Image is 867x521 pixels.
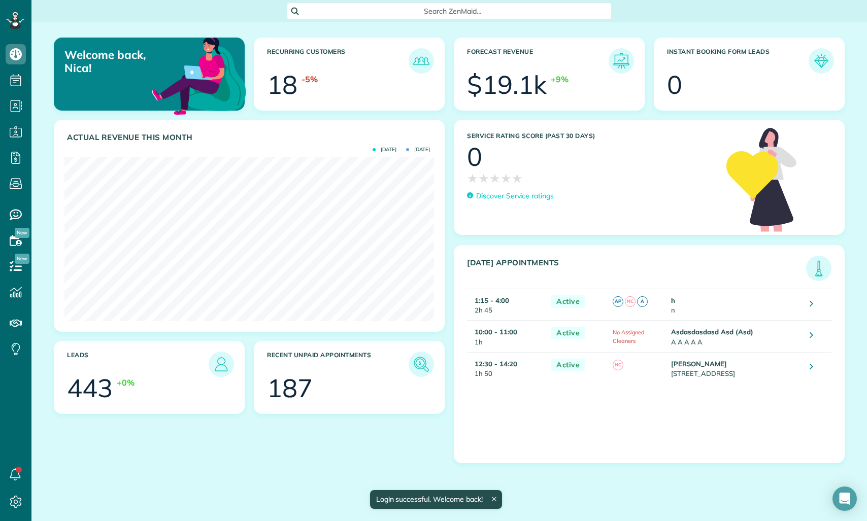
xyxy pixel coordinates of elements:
h3: Instant Booking Form Leads [667,48,809,74]
span: AP [613,296,623,307]
h3: Recurring Customers [267,48,409,74]
span: Active [551,327,585,339]
span: No Assigned Cleaners [613,329,645,344]
h3: Service Rating score (past 30 days) [467,132,716,140]
h3: Forecast Revenue [467,48,609,74]
div: 443 [67,375,113,401]
span: New [15,228,29,238]
img: icon_leads-1bed01f49abd5b7fead27621c3d59655bb73ed531f8eeb49469d10e621d6b896.png [211,354,231,374]
td: A A A A A [669,321,803,352]
span: A [637,296,648,307]
div: 0 [667,72,682,97]
div: $19.1k [467,72,547,97]
h3: [DATE] Appointments [467,258,806,281]
span: [DATE] [406,147,430,152]
img: icon_form_leads-04211a6a04a5b2264e4ee56bc0799ec3eb69b7e499cbb523a139df1d13a81ae0.png [811,51,831,71]
div: Open Intercom Messenger [832,487,857,511]
span: ★ [489,169,501,187]
h3: Leads [67,352,209,377]
h3: Actual Revenue this month [67,133,434,142]
span: NC [613,360,623,370]
div: +0% [117,377,135,389]
strong: Asdasdasdasd Asd (Asd) [671,328,753,336]
div: +9% [551,74,569,85]
td: n [669,289,803,321]
a: Discover Service ratings [467,191,554,201]
span: [DATE] [373,147,396,152]
td: 2h 45 [467,289,546,321]
img: icon_todays_appointments-901f7ab196bb0bea1936b74009e4eb5ffbc2d2711fa7634e0d609ed5ef32b18b.png [809,258,829,279]
div: -5% [302,74,318,85]
p: Welcome back, Nica! [64,48,183,75]
h3: Recent unpaid appointments [267,352,409,377]
strong: 1:15 - 4:00 [475,296,509,304]
p: Discover Service ratings [476,191,554,201]
strong: 10:00 - 11:00 [475,328,517,336]
span: Active [551,295,585,308]
div: 18 [267,72,297,97]
td: [STREET_ADDRESS] [669,352,803,384]
strong: 12:30 - 14:20 [475,360,517,368]
span: Active [551,359,585,371]
img: dashboard_welcome-42a62b7d889689a78055ac9021e634bf52bae3f8056760290aed330b23ab8690.png [150,26,248,124]
span: ★ [478,169,489,187]
td: 1h [467,321,546,352]
div: Login successful. Welcome back! [370,490,502,509]
img: icon_recurring_customers-cf858462ba22bcd05b5a5880d41d6543d210077de5bb9ebc9590e49fd87d84ed.png [411,51,431,71]
span: ★ [512,169,523,187]
div: 0 [467,144,482,169]
strong: h [671,296,675,304]
span: ★ [501,169,512,187]
span: ★ [467,169,478,187]
td: 1h 50 [467,352,546,384]
img: icon_forecast_revenue-8c13a41c7ed35a8dcfafea3cbb826a0462acb37728057bba2d056411b612bbbe.png [611,51,631,71]
div: 187 [267,375,313,401]
img: icon_unpaid_appointments-47b8ce3997adf2238b356f14209ab4cced10bd1f174958f3ca8f1d0dd7fffeee.png [411,354,431,374]
span: New [15,254,29,264]
strong: [PERSON_NAME] [671,360,727,368]
span: NC [625,296,636,307]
